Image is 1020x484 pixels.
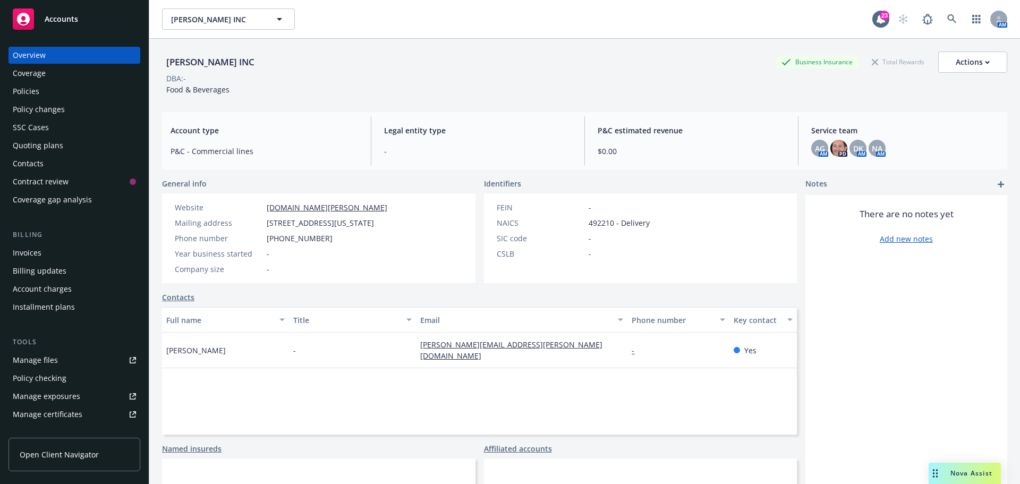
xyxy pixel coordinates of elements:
[175,233,262,244] div: Phone number
[497,217,584,228] div: NAICS
[171,14,263,25] span: [PERSON_NAME] INC
[815,143,825,154] span: AG
[8,299,140,316] a: Installment plans
[13,47,46,64] div: Overview
[8,4,140,34] a: Accounts
[13,388,80,405] div: Manage exposures
[420,339,602,361] a: [PERSON_NAME][EMAIL_ADDRESS][PERSON_NAME][DOMAIN_NAME]
[13,424,66,441] div: Manage claims
[8,230,140,240] div: Billing
[8,352,140,369] a: Manage files
[880,11,889,20] div: 23
[162,9,295,30] button: [PERSON_NAME] INC
[166,345,226,356] span: [PERSON_NAME]
[860,208,954,220] span: There are no notes yet
[13,370,66,387] div: Policy checking
[632,345,643,355] a: -
[589,248,591,259] span: -
[776,55,858,69] div: Business Insurance
[13,406,82,423] div: Manage certificates
[956,52,990,72] div: Actions
[484,178,521,189] span: Identifiers
[8,406,140,423] a: Manage certificates
[744,345,756,356] span: Yes
[13,155,44,172] div: Contacts
[627,307,729,333] button: Phone number
[8,370,140,387] a: Policy checking
[497,202,584,213] div: FEIN
[166,315,273,326] div: Full name
[8,155,140,172] a: Contacts
[8,337,140,347] div: Tools
[166,73,186,84] div: DBA: -
[8,173,140,190] a: Contract review
[13,281,72,298] div: Account charges
[13,119,49,136] div: SSC Cases
[632,315,713,326] div: Phone number
[866,55,930,69] div: Total Rewards
[175,217,262,228] div: Mailing address
[267,264,269,275] span: -
[171,125,358,136] span: Account type
[289,307,416,333] button: Title
[175,248,262,259] div: Year business started
[293,315,400,326] div: Title
[589,217,650,228] span: 492210 - Delivery
[8,191,140,208] a: Coverage gap analysis
[8,424,140,441] a: Manage claims
[729,307,797,333] button: Key contact
[497,233,584,244] div: SIC code
[917,9,938,30] a: Report a Bug
[929,463,1001,484] button: Nova Assist
[13,137,63,154] div: Quoting plans
[805,178,827,191] span: Notes
[162,178,207,189] span: General info
[162,443,222,454] a: Named insureds
[8,388,140,405] span: Manage exposures
[8,281,140,298] a: Account charges
[13,262,66,279] div: Billing updates
[853,143,863,154] span: DK
[13,191,92,208] div: Coverage gap analysis
[950,469,992,478] span: Nova Assist
[497,248,584,259] div: CSLB
[734,315,781,326] div: Key contact
[872,143,882,154] span: NA
[830,140,847,157] img: photo
[13,352,58,369] div: Manage files
[162,307,289,333] button: Full name
[994,178,1007,191] a: add
[966,9,987,30] a: Switch app
[13,83,39,100] div: Policies
[171,146,358,157] span: P&C - Commercial lines
[8,137,140,154] a: Quoting plans
[589,202,591,213] span: -
[267,217,374,228] span: [STREET_ADDRESS][US_STATE]
[938,52,1007,73] button: Actions
[267,233,333,244] span: [PHONE_NUMBER]
[13,244,41,261] div: Invoices
[8,47,140,64] a: Overview
[880,233,933,244] a: Add new notes
[175,264,262,275] div: Company size
[892,9,914,30] a: Start snowing
[166,84,229,95] span: Food & Beverages
[162,55,259,69] div: [PERSON_NAME] INC
[13,173,69,190] div: Contract review
[420,315,611,326] div: Email
[598,125,785,136] span: P&C estimated revenue
[13,299,75,316] div: Installment plans
[384,146,572,157] span: -
[8,119,140,136] a: SSC Cases
[811,125,999,136] span: Service team
[941,9,963,30] a: Search
[8,244,140,261] a: Invoices
[484,443,552,454] a: Affiliated accounts
[13,65,46,82] div: Coverage
[416,307,627,333] button: Email
[175,202,262,213] div: Website
[162,292,194,303] a: Contacts
[8,65,140,82] a: Coverage
[8,83,140,100] a: Policies
[293,345,296,356] span: -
